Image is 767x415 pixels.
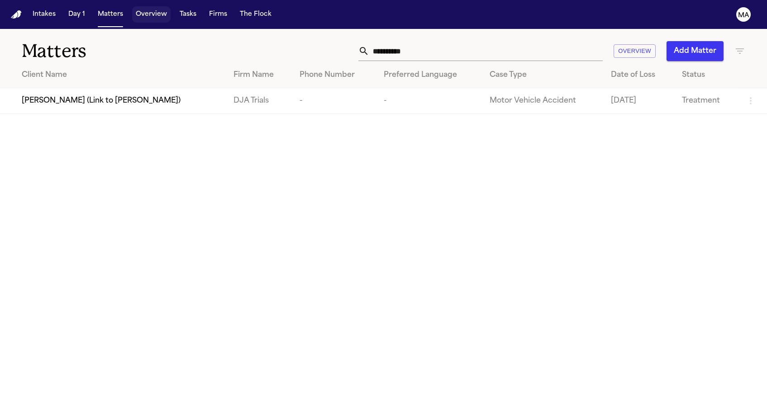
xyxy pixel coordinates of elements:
[11,10,22,19] img: Finch Logo
[65,6,89,23] button: Day 1
[226,88,292,114] td: DJA Trials
[292,88,376,114] td: -
[205,6,231,23] button: Firms
[11,10,22,19] a: Home
[667,41,724,61] button: Add Matter
[300,70,369,80] div: Phone Number
[376,88,482,114] td: -
[675,88,738,114] td: Treatment
[738,12,749,19] text: MA
[22,95,181,106] span: [PERSON_NAME] (Link to [PERSON_NAME])
[176,6,200,23] button: Tasks
[614,44,656,58] button: Overview
[94,6,127,23] button: Matters
[29,6,59,23] button: Intakes
[482,88,604,114] td: Motor Vehicle Accident
[682,70,731,80] div: Status
[611,70,667,80] div: Date of Loss
[236,6,275,23] button: The Flock
[490,70,597,80] div: Case Type
[604,88,675,114] td: [DATE]
[22,40,228,62] h1: Matters
[384,70,475,80] div: Preferred Language
[132,6,171,23] button: Overview
[233,70,285,80] div: Firm Name
[22,70,219,80] div: Client Name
